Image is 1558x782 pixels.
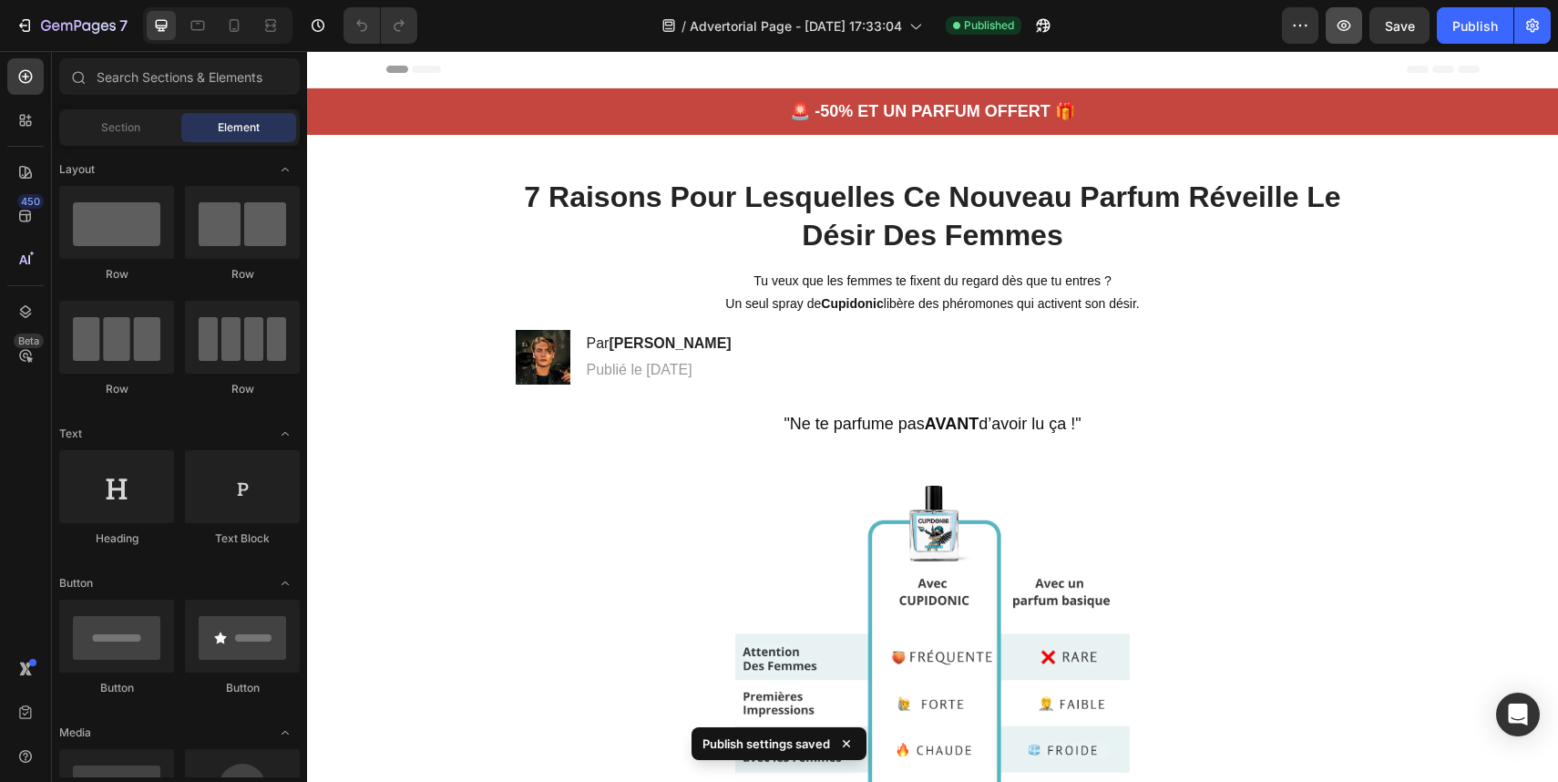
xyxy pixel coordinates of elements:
[682,16,686,36] span: /
[59,426,82,442] span: Text
[7,7,136,44] button: 7
[218,119,260,136] span: Element
[702,735,830,753] p: Publish settings saved
[271,569,300,598] span: Toggle open
[964,17,1014,34] span: Published
[14,334,44,348] div: Beta
[618,364,671,382] strong: AVANT
[15,219,1236,242] p: Tu veux que les femmes te fixent du regard dès que tu entres ?
[119,15,128,36] p: 7
[280,310,425,329] p: Publié le [DATE]
[1369,7,1430,44] button: Save
[59,530,174,547] div: Heading
[101,119,140,136] span: Section
[1385,18,1415,34] span: Save
[59,575,93,592] span: Button
[514,245,576,260] strong: Cupidonic
[59,161,95,178] span: Layout
[278,282,426,304] h2: Par
[59,680,174,696] div: Button
[185,266,300,283] div: Row
[17,194,44,209] div: 450
[59,725,91,741] span: Media
[271,419,300,448] span: Toggle open
[217,129,1033,201] strong: 7 Raisons Pour Lesquelles Ce Nouveau Parfum Réveille Le Désir Des Femmes
[1496,693,1540,736] div: Open Intercom Messenger
[185,680,300,696] div: Button
[209,279,263,334] img: gempages_581653843448693608-2b338fb8-7e46-4359-87ad-925cddb2eb43.webp
[185,530,300,547] div: Text Block
[185,381,300,397] div: Row
[59,381,174,397] div: Row
[59,266,174,283] div: Row
[1452,16,1498,36] div: Publish
[307,51,1558,782] iframe: Design area
[343,7,417,44] div: Undo/Redo
[405,427,846,774] img: gempages_581653843448693608-bdc059a3-0541-4a68-a39b-eea3586b1d45.png
[302,284,424,300] strong: [PERSON_NAME]
[690,16,902,36] span: Advertorial Page - [DATE] 17:33:04
[483,51,768,69] strong: 🚨 -50% ET UN PARFUM OFFERT 🎁
[1437,7,1513,44] button: Publish
[59,58,300,95] input: Search Sections & Elements
[15,242,1236,264] p: Un seul spray de libère des phéromones qui activent son désir.
[271,718,300,747] span: Toggle open
[271,155,300,184] span: Toggle open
